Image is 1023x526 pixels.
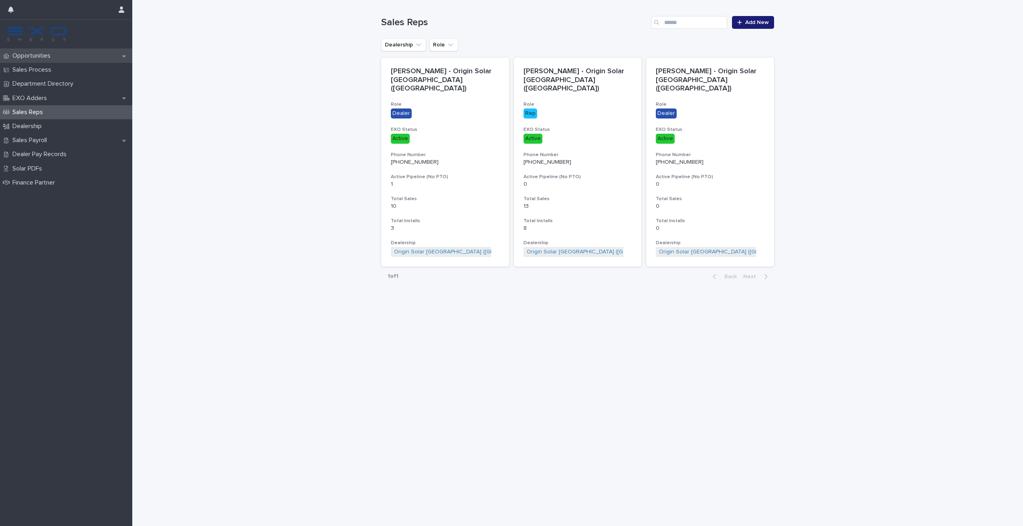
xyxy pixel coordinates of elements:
a: [PHONE_NUMBER] [656,159,704,165]
h3: Dealership [391,240,499,246]
a: [PERSON_NAME] - Origin Solar [GEOGRAPHIC_DATA] ([GEOGRAPHIC_DATA])RoleDealerEXO StatusActivePhone... [646,58,774,267]
p: 1 [391,181,499,188]
h3: Total Sales [656,196,764,202]
p: Opportunities [9,52,57,60]
h3: Active Pipeline (No PTO) [391,174,499,180]
p: 0 [656,181,764,188]
h3: Total Installs [656,218,764,224]
p: 10 [391,203,499,210]
a: [PERSON_NAME] - Origin Solar [GEOGRAPHIC_DATA] ([GEOGRAPHIC_DATA])RoleDealerEXO StatusActivePhone... [381,58,509,267]
h3: EXO Status [391,126,499,133]
h3: Phone Number [656,152,764,158]
span: Back [720,274,737,279]
p: 1 of 1 [381,267,405,286]
div: Dealer [656,108,677,118]
h3: Role [656,101,764,108]
p: Sales Payroll [9,137,53,144]
h3: Phone Number [524,152,632,158]
p: Department Directory [9,80,80,88]
button: Dealership [381,38,426,51]
h3: Dealership [524,240,632,246]
h3: Active Pipeline (No PTO) [656,174,764,180]
button: Next [740,273,774,280]
h3: Total Installs [391,218,499,224]
p: [PERSON_NAME] - Origin Solar [GEOGRAPHIC_DATA] ([GEOGRAPHIC_DATA]) [656,67,764,93]
p: Finance Partner [9,179,61,187]
p: Sales Process [9,66,58,74]
input: Search [651,16,727,29]
p: Dealer Pay Records [9,151,73,158]
span: Next [743,274,761,279]
div: Active [524,134,542,144]
h3: Dealership [656,240,764,246]
h3: EXO Status [656,126,764,133]
a: Origin Solar [GEOGRAPHIC_DATA] ([GEOGRAPHIC_DATA]) [659,249,807,255]
p: 0 [656,203,764,210]
button: Role [429,38,458,51]
div: Dealer [391,108,412,118]
p: [PERSON_NAME] - Origin Solar [GEOGRAPHIC_DATA] ([GEOGRAPHIC_DATA]) [391,67,499,93]
h1: Sales Reps [381,17,648,28]
p: Solar PDFs [9,165,49,173]
img: FKS5r6ZBThi8E5hshIGi [6,26,67,42]
p: EXO Adders [9,94,53,102]
a: Add New [732,16,774,29]
div: Active [391,134,410,144]
p: 0 [524,181,632,188]
button: Back [706,273,740,280]
p: Dealership [9,122,48,130]
p: 0 [656,225,764,232]
div: Active [656,134,675,144]
p: 8 [524,225,632,232]
p: [PERSON_NAME] - Origin Solar [GEOGRAPHIC_DATA] ([GEOGRAPHIC_DATA]) [524,67,632,93]
h3: Active Pipeline (No PTO) [524,174,632,180]
a: Origin Solar [GEOGRAPHIC_DATA] ([GEOGRAPHIC_DATA]) [527,249,674,255]
p: 13 [524,203,632,210]
a: [PERSON_NAME] - Origin Solar [GEOGRAPHIC_DATA] ([GEOGRAPHIC_DATA])RoleRepEXO StatusActivePhone Nu... [514,58,642,267]
a: [PHONE_NUMBER] [524,159,571,165]
a: [PHONE_NUMBER] [391,159,439,165]
h3: Role [391,101,499,108]
p: 3 [391,225,499,232]
h3: Total Sales [391,196,499,202]
h3: Total Installs [524,218,632,224]
p: Sales Reps [9,108,49,116]
h3: Total Sales [524,196,632,202]
a: Origin Solar [GEOGRAPHIC_DATA] ([GEOGRAPHIC_DATA]) [394,249,542,255]
span: Add New [745,20,769,25]
h3: Phone Number [391,152,499,158]
h3: Role [524,101,632,108]
div: Rep [524,108,537,118]
h3: EXO Status [524,126,632,133]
